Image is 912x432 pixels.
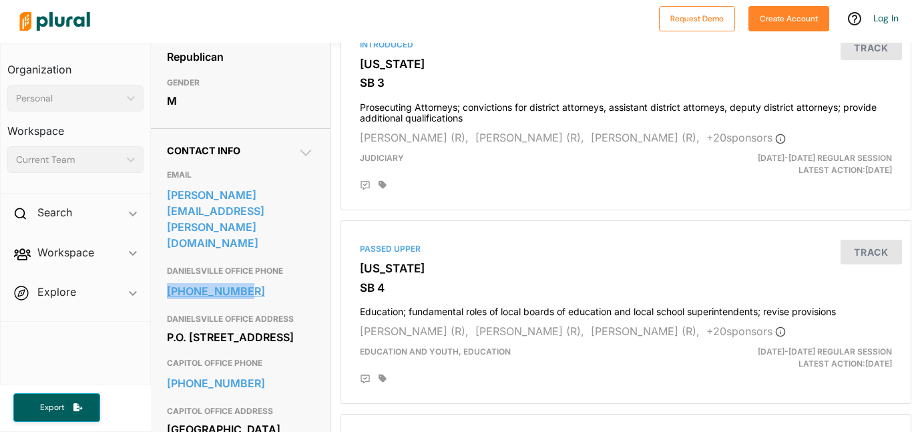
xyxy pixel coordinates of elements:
h3: [US_STATE] [360,57,892,71]
span: [PERSON_NAME] (R), [475,325,584,338]
h3: CAPITOL OFFICE PHONE [167,355,314,371]
h2: Search [37,205,72,220]
div: Republican [167,47,314,67]
div: Add tags [379,180,387,190]
span: [PERSON_NAME] (R), [475,131,584,144]
span: + 20 sponsor s [706,325,786,338]
span: Education and Youth, Education [360,347,511,357]
h3: SB 3 [360,76,892,89]
h4: Education; fundamental roles of local boards of education and local school superintendents; revis... [360,300,892,318]
button: Create Account [748,6,829,31]
span: [PERSON_NAME] (R), [591,325,700,338]
div: Latest Action: [DATE] [718,152,902,176]
a: [PHONE_NUMBER] [167,281,314,301]
div: Latest Action: [DATE] [718,346,902,370]
div: P.O. [STREET_ADDRESS] [167,327,314,347]
div: Passed Upper [360,243,892,255]
a: [PERSON_NAME][EMAIL_ADDRESS][PERSON_NAME][DOMAIN_NAME] [167,185,314,253]
span: [DATE]-[DATE] Regular Session [758,153,892,163]
a: [PHONE_NUMBER] [167,373,314,393]
button: Export [13,393,100,422]
h3: SB 4 [360,281,892,294]
button: Track [841,240,902,264]
span: Export [31,402,73,413]
h3: Organization [7,50,144,79]
div: Add Position Statement [360,374,371,385]
span: [PERSON_NAME] (R), [360,131,469,144]
button: Request Demo [659,6,735,31]
h3: [US_STATE] [360,262,892,275]
h3: DANIELSVILLE OFFICE ADDRESS [167,311,314,327]
a: Create Account [748,11,829,25]
h4: Prosecuting Attorneys; convictions for district attorneys, assistant district attorneys, deputy d... [360,95,892,125]
span: [PERSON_NAME] (R), [360,325,469,338]
h3: Workspace [7,112,144,141]
h3: GENDER [167,75,314,91]
span: + 20 sponsor s [706,131,786,144]
h3: DANIELSVILLE OFFICE PHONE [167,263,314,279]
a: Request Demo [659,11,735,25]
h3: EMAIL [167,167,314,183]
button: Track [841,35,902,60]
a: Log In [873,12,899,24]
span: Judiciary [360,153,404,163]
div: Current Team [16,153,122,167]
div: Add Position Statement [360,180,371,191]
div: Personal [16,91,122,105]
span: [DATE]-[DATE] Regular Session [758,347,892,357]
h3: CAPITOL OFFICE ADDRESS [167,403,314,419]
div: Add tags [379,374,387,383]
div: M [167,91,314,111]
span: Contact Info [167,145,240,156]
span: [PERSON_NAME] (R), [591,131,700,144]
